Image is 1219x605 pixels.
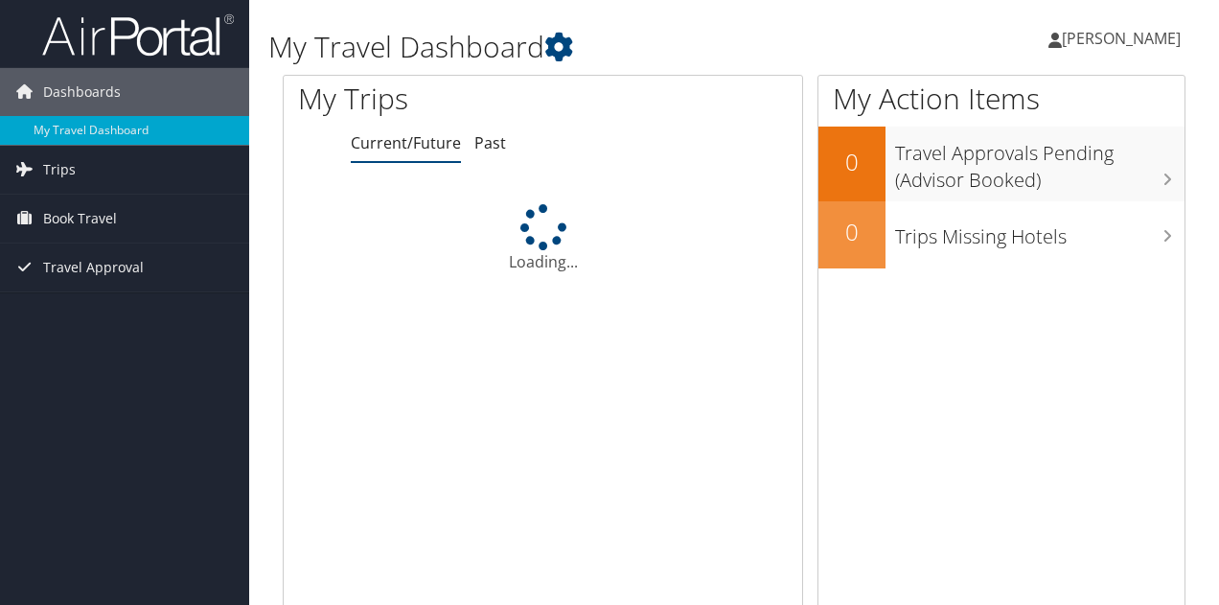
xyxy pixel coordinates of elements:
span: [PERSON_NAME] [1062,28,1181,49]
a: Current/Future [351,132,461,153]
img: airportal-logo.png [42,12,234,58]
div: Loading... [284,204,802,273]
h1: My Travel Dashboard [268,27,889,67]
span: Book Travel [43,195,117,243]
a: Past [474,132,506,153]
a: [PERSON_NAME] [1048,10,1200,67]
span: Travel Approval [43,244,144,291]
h2: 0 [818,146,885,178]
h1: My Action Items [818,79,1184,119]
span: Trips [43,146,76,194]
h1: My Trips [298,79,572,119]
h3: Travel Approvals Pending (Advisor Booked) [895,130,1184,194]
a: 0Trips Missing Hotels [818,201,1184,268]
span: Dashboards [43,68,121,116]
a: 0Travel Approvals Pending (Advisor Booked) [818,127,1184,200]
h2: 0 [818,216,885,248]
h3: Trips Missing Hotels [895,214,1184,250]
